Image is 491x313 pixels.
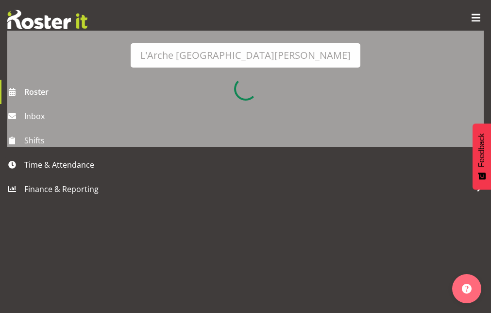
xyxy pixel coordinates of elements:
[24,182,472,196] span: Finance & Reporting
[7,10,87,29] img: Rosterit website logo
[473,123,491,190] button: Feedback - Show survey
[24,157,472,172] span: Time & Attendance
[462,284,472,294] img: help-xxl-2.png
[477,133,486,167] span: Feedback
